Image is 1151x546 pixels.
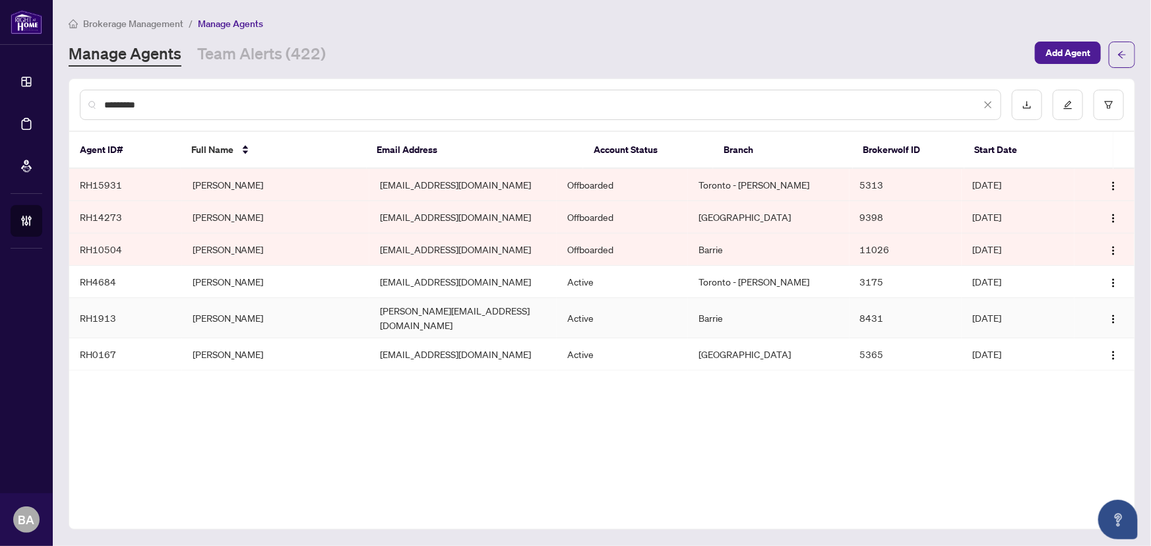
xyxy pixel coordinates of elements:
[962,169,1074,201] td: [DATE]
[1103,174,1124,195] button: Logo
[1108,350,1119,361] img: Logo
[182,298,369,338] td: [PERSON_NAME]
[688,169,850,201] td: Toronto - [PERSON_NAME]
[557,298,688,338] td: Active
[69,19,78,28] span: home
[1063,100,1073,109] span: edit
[983,100,993,109] span: close
[850,266,962,298] td: 3175
[713,132,852,169] th: Branch
[11,10,42,34] img: logo
[69,169,182,201] td: RH15931
[1108,245,1119,256] img: Logo
[1103,307,1124,328] button: Logo
[688,201,850,233] td: [GEOGRAPHIC_DATA]
[557,233,688,266] td: Offboarded
[182,233,369,266] td: [PERSON_NAME]
[1053,90,1083,120] button: edit
[1094,90,1124,120] button: filter
[1045,42,1090,63] span: Add Agent
[69,266,182,298] td: RH4684
[369,338,557,371] td: [EMAIL_ADDRESS][DOMAIN_NAME]
[688,233,850,266] td: Barrie
[1022,100,1032,109] span: download
[557,169,688,201] td: Offboarded
[557,201,688,233] td: Offboarded
[1108,278,1119,288] img: Logo
[1108,213,1119,224] img: Logo
[850,233,962,266] td: 11026
[181,132,367,169] th: Full Name
[197,43,326,67] a: Team Alerts (422)
[369,169,557,201] td: [EMAIL_ADDRESS][DOMAIN_NAME]
[1108,314,1119,324] img: Logo
[1104,100,1113,109] span: filter
[688,298,850,338] td: Barrie
[1117,50,1127,59] span: arrow-left
[83,18,183,30] span: Brokerage Management
[18,510,35,529] span: BA
[1012,90,1042,120] button: download
[964,132,1076,169] th: Start Date
[369,266,557,298] td: [EMAIL_ADDRESS][DOMAIN_NAME]
[369,298,557,338] td: [PERSON_NAME][EMAIL_ADDRESS][DOMAIN_NAME]
[69,201,182,233] td: RH14273
[189,16,193,31] li: /
[850,201,962,233] td: 9398
[853,132,964,169] th: Brokerwolf ID
[367,132,584,169] th: Email Address
[369,233,557,266] td: [EMAIL_ADDRESS][DOMAIN_NAME]
[962,338,1074,371] td: [DATE]
[850,338,962,371] td: 5365
[1108,181,1119,191] img: Logo
[557,338,688,371] td: Active
[688,338,850,371] td: [GEOGRAPHIC_DATA]
[1103,271,1124,292] button: Logo
[191,142,233,157] span: Full Name
[69,132,181,169] th: Agent ID#
[962,233,1074,266] td: [DATE]
[1103,239,1124,260] button: Logo
[69,338,182,371] td: RH0167
[182,201,369,233] td: [PERSON_NAME]
[850,298,962,338] td: 8431
[1035,42,1101,64] button: Add Agent
[583,132,713,169] th: Account Status
[962,201,1074,233] td: [DATE]
[369,201,557,233] td: [EMAIL_ADDRESS][DOMAIN_NAME]
[69,298,182,338] td: RH1913
[1103,206,1124,228] button: Logo
[850,169,962,201] td: 5313
[962,298,1074,338] td: [DATE]
[688,266,850,298] td: Toronto - [PERSON_NAME]
[182,338,369,371] td: [PERSON_NAME]
[69,233,182,266] td: RH10504
[69,43,181,67] a: Manage Agents
[1103,344,1124,365] button: Logo
[1098,500,1138,539] button: Open asap
[182,266,369,298] td: [PERSON_NAME]
[962,266,1074,298] td: [DATE]
[182,169,369,201] td: [PERSON_NAME]
[557,266,688,298] td: Active
[198,18,263,30] span: Manage Agents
